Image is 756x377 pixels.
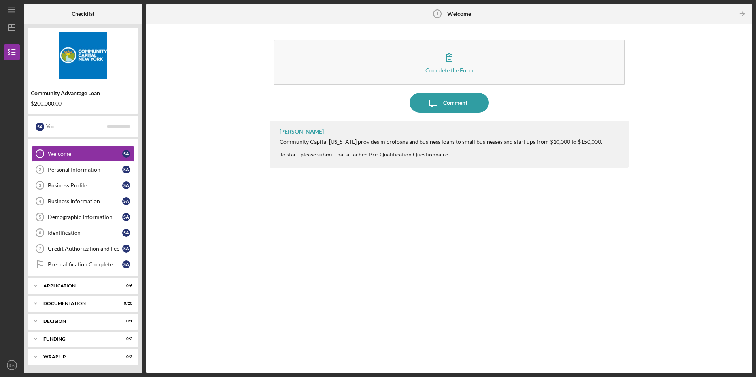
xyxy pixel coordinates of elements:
[48,261,122,268] div: Prequalification Complete
[39,183,41,188] tspan: 3
[443,93,467,113] div: Comment
[32,146,134,162] a: 1WelcomeSA
[122,181,130,189] div: S A
[436,11,438,16] tspan: 1
[118,337,132,341] div: 0 / 3
[122,213,130,221] div: S A
[48,230,122,236] div: Identification
[31,90,135,96] div: Community Advantage Loan
[4,357,20,373] button: SA
[274,40,624,85] button: Complete the Form
[43,319,113,324] div: Decision
[32,225,134,241] a: 6IdentificationSA
[32,177,134,193] a: 3Business ProfileSA
[31,100,135,107] div: $200,000.00
[36,123,44,131] div: S A
[43,337,113,341] div: Funding
[410,93,489,113] button: Comment
[39,167,41,172] tspan: 2
[9,363,15,368] text: SA
[425,67,473,73] div: Complete the Form
[32,162,134,177] a: 2Personal InformationSA
[32,209,134,225] a: 5Demographic InformationSA
[48,214,122,220] div: Demographic Information
[39,199,42,204] tspan: 4
[39,246,41,251] tspan: 7
[43,301,113,306] div: Documentation
[118,319,132,324] div: 0 / 1
[122,197,130,205] div: S A
[118,354,132,359] div: 0 / 2
[39,151,41,156] tspan: 1
[28,32,138,79] img: Product logo
[48,182,122,188] div: Business Profile
[118,283,132,288] div: 0 / 6
[43,354,113,359] div: Wrap up
[48,245,122,252] div: Credit Authorization and Fee
[280,128,324,135] div: [PERSON_NAME]
[447,11,471,17] b: Welcome
[32,193,134,209] a: 4Business InformationSA
[39,215,41,219] tspan: 5
[118,301,132,306] div: 0 / 20
[48,198,122,204] div: Business Information
[32,256,134,272] a: Prequalification CompleteSA
[122,260,130,268] div: S A
[48,151,122,157] div: Welcome
[122,166,130,173] div: S A
[122,150,130,158] div: S A
[48,166,122,173] div: Personal Information
[72,11,94,17] b: Checklist
[46,120,107,133] div: You
[280,139,602,158] div: Community Capital [US_STATE] provides microloans and business loans to small businesses and start...
[122,229,130,237] div: S A
[39,230,41,235] tspan: 6
[43,283,113,288] div: Application
[122,245,130,253] div: S A
[32,241,134,256] a: 7Credit Authorization and FeeSA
